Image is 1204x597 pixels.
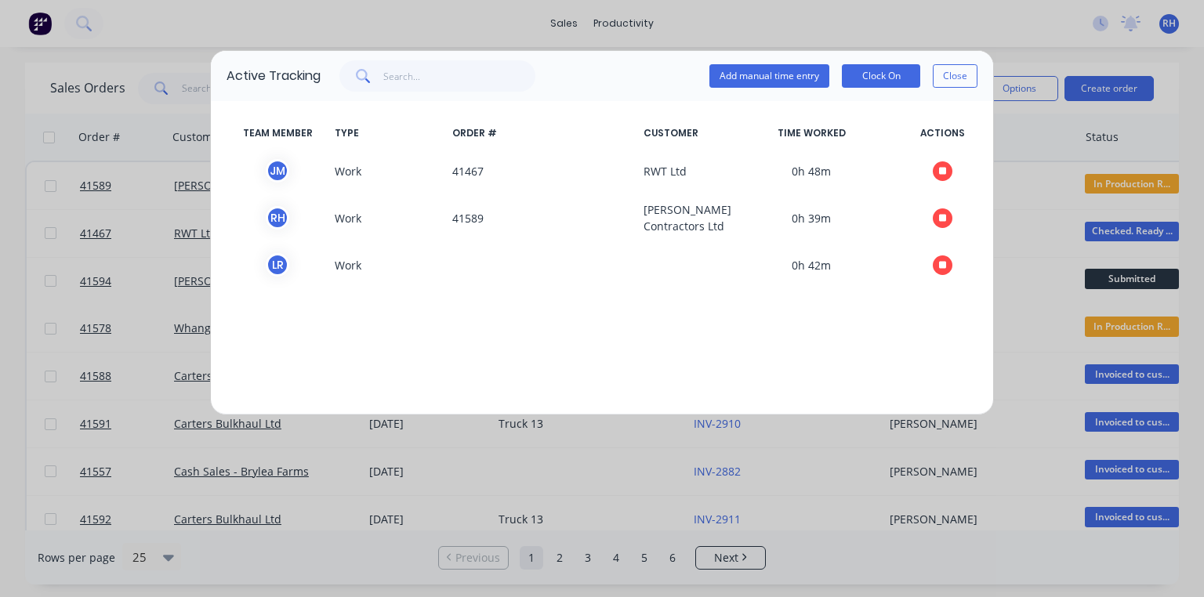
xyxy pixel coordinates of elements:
span: 0h 42m [716,253,907,277]
span: Work [328,201,446,234]
div: L R [266,253,289,277]
div: R H [266,206,289,230]
span: ORDER # [446,126,637,140]
span: TIME WORKED [716,126,907,140]
span: [PERSON_NAME] Contractors Ltd [637,201,716,234]
button: Add manual time entry [709,64,829,88]
span: TEAM MEMBER [227,126,328,140]
input: Search... [383,60,536,92]
span: RWT Ltd [637,159,716,183]
span: 0h 39m [716,201,907,234]
span: CUSTOMER [637,126,716,140]
button: Close [933,64,977,88]
button: Clock On [842,64,920,88]
span: 41589 [446,201,637,234]
span: 41467 [446,159,637,183]
div: J M [266,159,289,183]
span: TYPE [328,126,446,140]
span: 0h 48m [716,159,907,183]
div: Active Tracking [227,67,321,85]
span: Work [328,253,446,277]
span: ACTIONS [907,126,977,140]
span: Work [328,159,446,183]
